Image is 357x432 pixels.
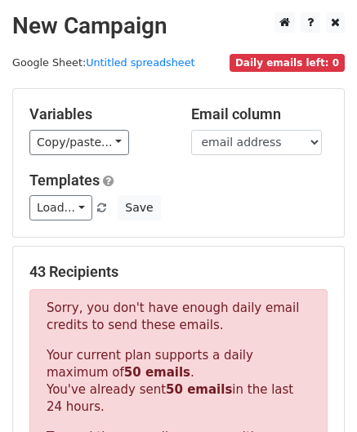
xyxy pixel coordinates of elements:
small: Google Sheet: [12,56,195,69]
h5: 43 Recipients [29,263,328,281]
strong: 50 emails [124,365,190,380]
h2: New Campaign [12,12,345,40]
a: Copy/paste... [29,130,129,155]
button: Save [118,195,160,220]
p: Sorry, you don't have enough daily email credits to send these emails. [47,300,310,334]
strong: 50 emails [166,382,232,397]
a: Templates [29,171,100,189]
a: Untitled spreadsheet [86,56,194,69]
a: Load... [29,195,92,220]
p: Your current plan supports a daily maximum of . You've already sent in the last 24 hours. [47,347,310,416]
a: Daily emails left: 0 [230,56,345,69]
h5: Email column [191,105,328,123]
h5: Variables [29,105,167,123]
span: Daily emails left: 0 [230,54,345,72]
